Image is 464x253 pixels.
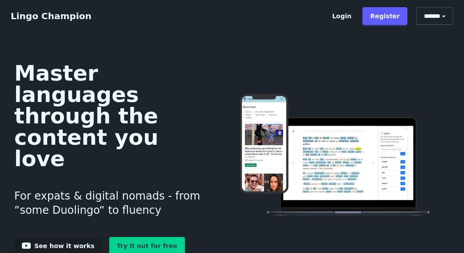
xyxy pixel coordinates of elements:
h1: Master languages through the content you love [14,62,208,169]
a: Login [324,7,359,25]
h3: For expats & digital nomads - from “some Duolingo“ to fluency [14,178,208,228]
a: Register [362,7,407,25]
img: Learn languages online [222,94,450,218]
a: Lingo Champion [11,11,91,21]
